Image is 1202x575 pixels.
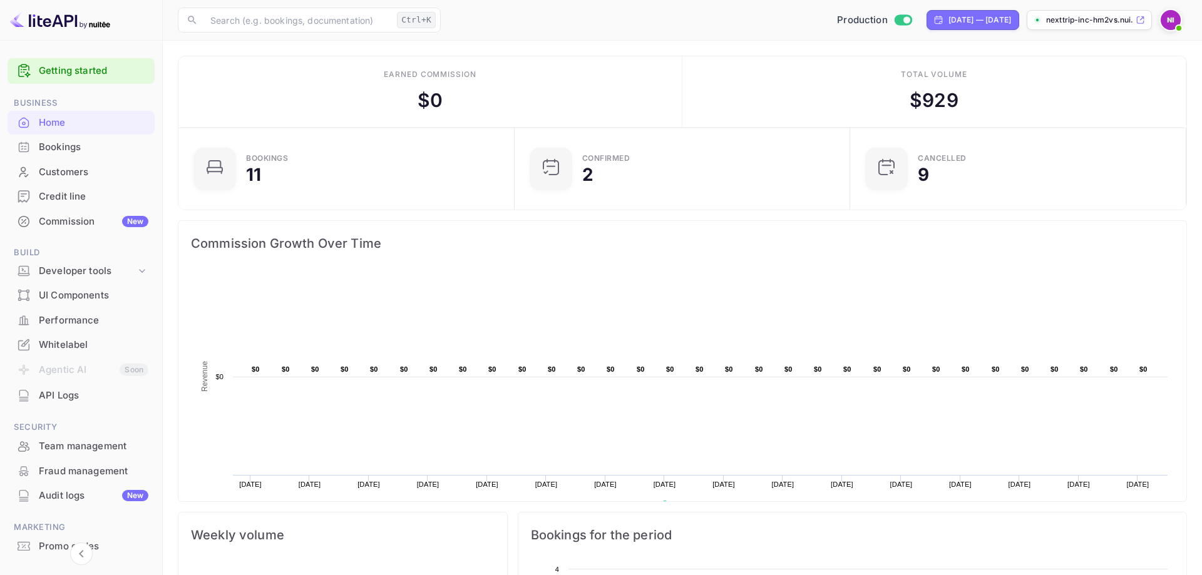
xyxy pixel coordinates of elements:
[8,160,155,183] a: Customers
[1080,365,1088,373] text: $0
[39,165,148,180] div: Customers
[8,185,155,208] a: Credit line
[70,542,93,565] button: Collapse navigation
[1139,365,1148,373] text: $0
[357,481,380,488] text: [DATE]
[8,135,155,160] div: Bookings
[8,160,155,185] div: Customers
[535,481,558,488] text: [DATE]
[577,365,585,373] text: $0
[39,215,148,229] div: Commission
[215,373,223,380] text: $0
[555,566,559,573] text: 4
[39,439,148,454] div: Team management
[39,116,148,130] div: Home
[8,96,155,110] span: Business
[239,481,262,488] text: [DATE]
[246,166,261,183] div: 11
[8,260,155,282] div: Developer tools
[282,365,290,373] text: $0
[712,481,735,488] text: [DATE]
[8,534,155,557] a: Promo codes
[992,365,1000,373] text: $0
[8,210,155,234] div: CommissionNew
[39,64,148,78] a: Getting started
[548,365,556,373] text: $0
[122,490,148,501] div: New
[8,333,155,357] div: Whitelabel
[418,86,443,114] div: $ 0
[918,155,967,162] div: CANCELLED
[203,8,392,33] input: Search (e.g. bookings, documentation)
[191,525,495,545] span: Weekly volume
[400,365,408,373] text: $0
[39,313,148,328] div: Performance
[1067,481,1090,488] text: [DATE]
[299,481,321,488] text: [DATE]
[932,365,940,373] text: $0
[8,384,155,408] div: API Logs
[341,365,349,373] text: $0
[1021,365,1029,373] text: $0
[476,481,498,488] text: [DATE]
[8,333,155,356] a: Whitelabel
[429,365,438,373] text: $0
[8,434,155,459] div: Team management
[39,539,148,554] div: Promo codes
[1110,365,1118,373] text: $0
[582,166,593,183] div: 2
[518,365,527,373] text: $0
[594,481,617,488] text: [DATE]
[417,481,439,488] text: [DATE]
[8,185,155,209] div: Credit line
[1009,481,1031,488] text: [DATE]
[10,10,110,30] img: LiteAPI logo
[531,525,1174,545] span: Bookings for the period
[901,69,968,80] div: Total volume
[837,13,888,28] span: Production
[8,384,155,407] a: API Logs
[910,86,958,114] div: $ 929
[311,365,319,373] text: $0
[488,365,496,373] text: $0
[873,365,881,373] text: $0
[948,14,1011,26] div: [DATE] — [DATE]
[962,365,970,373] text: $0
[772,481,794,488] text: [DATE]
[814,365,822,373] text: $0
[8,459,155,482] a: Fraud management
[1127,481,1149,488] text: [DATE]
[1050,365,1059,373] text: $0
[8,484,155,508] div: Audit logsNew
[8,246,155,260] span: Build
[8,111,155,135] div: Home
[8,434,155,457] a: Team management
[1046,14,1133,26] p: nexttrip-inc-hm2vs.nui...
[890,481,913,488] text: [DATE]
[725,365,733,373] text: $0
[8,308,155,332] a: Performance
[843,365,851,373] text: $0
[903,365,911,373] text: $0
[8,459,155,484] div: Fraud management
[949,481,972,488] text: [DATE]
[607,365,615,373] text: $0
[8,58,155,84] div: Getting started
[39,288,148,303] div: UI Components
[8,210,155,233] a: CommissionNew
[191,233,1174,253] span: Commission Growth Over Time
[8,283,155,308] div: UI Components
[8,135,155,158] a: Bookings
[200,361,209,392] text: Revenue
[654,481,676,488] text: [DATE]
[8,283,155,307] a: UI Components
[666,365,674,373] text: $0
[8,111,155,134] a: Home
[673,501,705,509] text: Revenue
[696,365,704,373] text: $0
[582,155,630,162] div: Confirmed
[39,489,148,503] div: Audit logs
[8,534,155,559] div: Promo codes
[39,389,148,403] div: API Logs
[246,155,288,162] div: Bookings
